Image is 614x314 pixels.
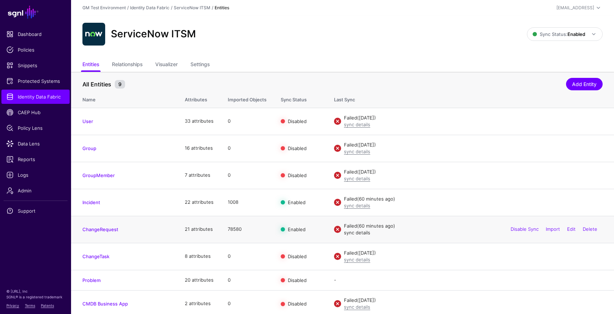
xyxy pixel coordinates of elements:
[82,199,100,205] a: Incident
[178,216,221,243] td: 21 attributes
[82,58,99,72] a: Entities
[288,118,307,124] span: Disabled
[288,277,307,283] span: Disabled
[1,137,70,151] a: Data Lens
[583,226,597,232] a: Delete
[344,203,370,208] a: sync details
[82,227,118,232] a: ChangeRequest
[178,162,221,189] td: 7 attributes
[6,124,65,132] span: Policy Lens
[344,196,603,203] div: Failed (60 minutes ago)
[288,227,306,232] span: Enabled
[288,301,307,307] span: Disabled
[221,243,274,270] td: 0
[6,78,65,85] span: Protected Systems
[1,43,70,57] a: Policies
[334,277,336,283] app-datasources-item-entities-syncstatus: -
[1,74,70,88] a: Protected Systems
[344,223,603,230] div: Failed (60 minutes ago)
[533,31,585,37] span: Sync Status:
[6,171,65,179] span: Logs
[567,226,576,232] a: Edit
[344,304,370,310] a: sync details
[344,115,603,122] div: Failed ([DATE])
[288,172,307,178] span: Disabled
[344,122,370,127] a: sync details
[556,5,594,11] div: [EMAIL_ADDRESS]
[344,142,603,149] div: Failed ([DATE])
[288,145,307,151] span: Disabled
[112,58,142,72] a: Relationships
[82,5,126,10] a: GM Test Environment
[4,4,67,20] a: SGNL
[344,176,370,181] a: sync details
[6,303,19,308] a: Privacy
[178,89,221,108] th: Attributes
[6,109,65,116] span: CAEP Hub
[221,216,274,243] td: 78580
[221,162,274,189] td: 0
[1,168,70,182] a: Logs
[82,23,105,46] img: svg+xml;base64,PHN2ZyB3aWR0aD0iNjQiIGhlaWdodD0iNjQiIHZpZXdCb3g9IjAgMCA2NCA2NCIgZmlsbD0ibm9uZSIgeG...
[511,226,539,232] a: Disable Sync
[344,230,370,235] a: sync details
[190,58,210,72] a: Settings
[344,149,370,154] a: sync details
[126,5,130,11] div: /
[82,301,128,307] a: CMDB Business App
[221,135,274,162] td: 0
[288,199,306,205] span: Enabled
[6,207,65,214] span: Support
[111,28,196,40] h2: ServiceNow ITSM
[115,80,125,89] small: 9
[1,183,70,198] a: Admin
[178,189,221,216] td: 22 attributes
[6,46,65,53] span: Policies
[6,294,65,300] p: SGNL® is a registered trademark
[1,152,70,166] a: Reports
[210,5,215,11] div: /
[221,89,274,108] th: Imported Objects
[25,303,35,308] a: Terms
[41,303,54,308] a: Patents
[221,189,274,216] td: 1008
[82,145,96,151] a: Group
[567,31,585,37] strong: Enabled
[344,297,603,304] div: Failed ([DATE])
[6,156,65,163] span: Reports
[178,135,221,162] td: 16 attributes
[1,121,70,135] a: Policy Lens
[1,105,70,119] a: CAEP Hub
[1,27,70,41] a: Dashboard
[1,58,70,73] a: Snippets
[81,80,113,89] span: All Entities
[178,270,221,290] td: 20 attributes
[221,270,274,290] td: 0
[6,62,65,69] span: Snippets
[6,140,65,147] span: Data Lens
[327,89,614,108] th: Last Sync
[344,257,370,262] a: sync details
[215,5,229,10] strong: Entities
[155,58,178,72] a: Visualizer
[82,172,115,178] a: GroupMember
[274,89,327,108] th: Sync Status
[566,78,603,90] a: Add Entity
[6,187,65,194] span: Admin
[344,250,603,257] div: Failed ([DATE])
[1,90,70,104] a: Identity Data Fabric
[178,108,221,135] td: 33 attributes
[169,5,174,11] div: /
[546,226,560,232] a: Import
[71,89,178,108] th: Name
[178,243,221,270] td: 8 attributes
[82,118,93,124] a: User
[221,108,274,135] td: 0
[344,169,603,176] div: Failed ([DATE])
[174,5,210,10] a: ServiceNow ITSM
[82,277,101,283] a: Problem
[6,31,65,38] span: Dashboard
[288,254,307,259] span: Disabled
[6,93,65,100] span: Identity Data Fabric
[6,288,65,294] p: © [URL], Inc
